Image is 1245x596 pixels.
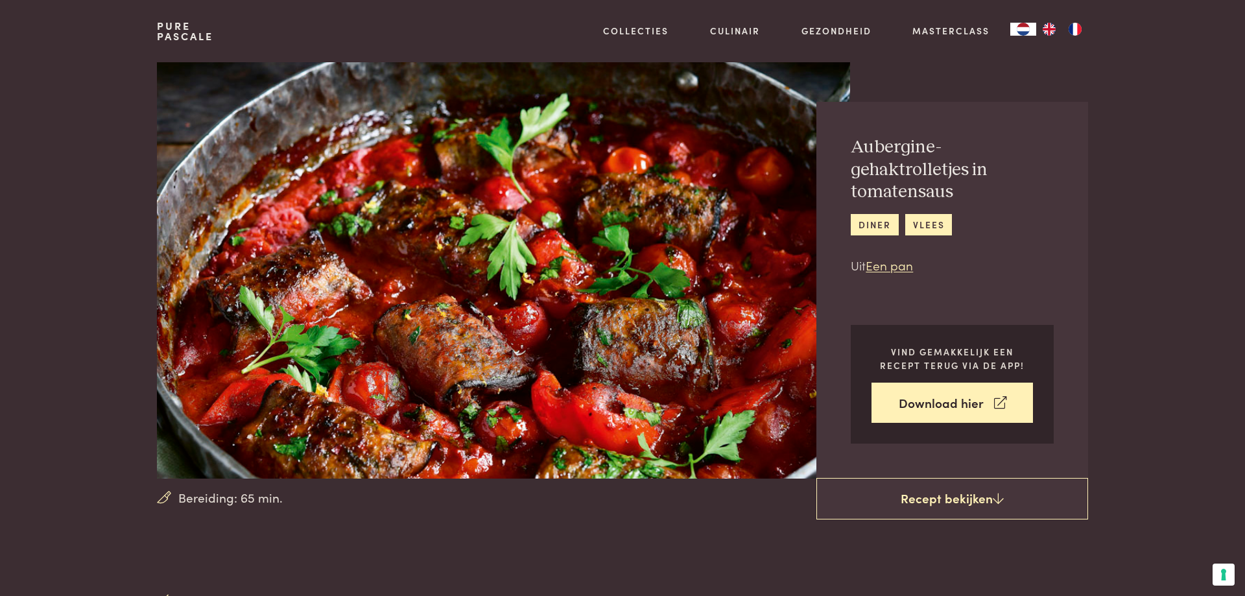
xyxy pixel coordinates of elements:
[157,62,850,479] img: Aubergine-gehaktrolletjes in tomatensaus
[1213,564,1235,586] button: Uw voorkeuren voor toestemming voor trackingtechnologieën
[801,24,871,38] a: Gezondheid
[905,214,952,235] a: vlees
[1010,23,1088,36] aside: Language selected: Nederlands
[912,24,990,38] a: Masterclass
[851,214,898,235] a: diner
[871,345,1033,372] p: Vind gemakkelijk een recept terug via de app!
[178,488,283,507] span: Bereiding: 65 min.
[866,256,913,274] a: Een pan
[1036,23,1062,36] a: EN
[1010,23,1036,36] a: NL
[1036,23,1088,36] ul: Language list
[710,24,760,38] a: Culinair
[816,478,1088,519] a: Recept bekijken
[1010,23,1036,36] div: Language
[603,24,669,38] a: Collecties
[871,383,1033,423] a: Download hier
[851,136,1054,204] h2: Aubergine-gehaktrolletjes in tomatensaus
[157,21,213,42] a: PurePascale
[851,256,1054,275] p: Uit
[1062,23,1088,36] a: FR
